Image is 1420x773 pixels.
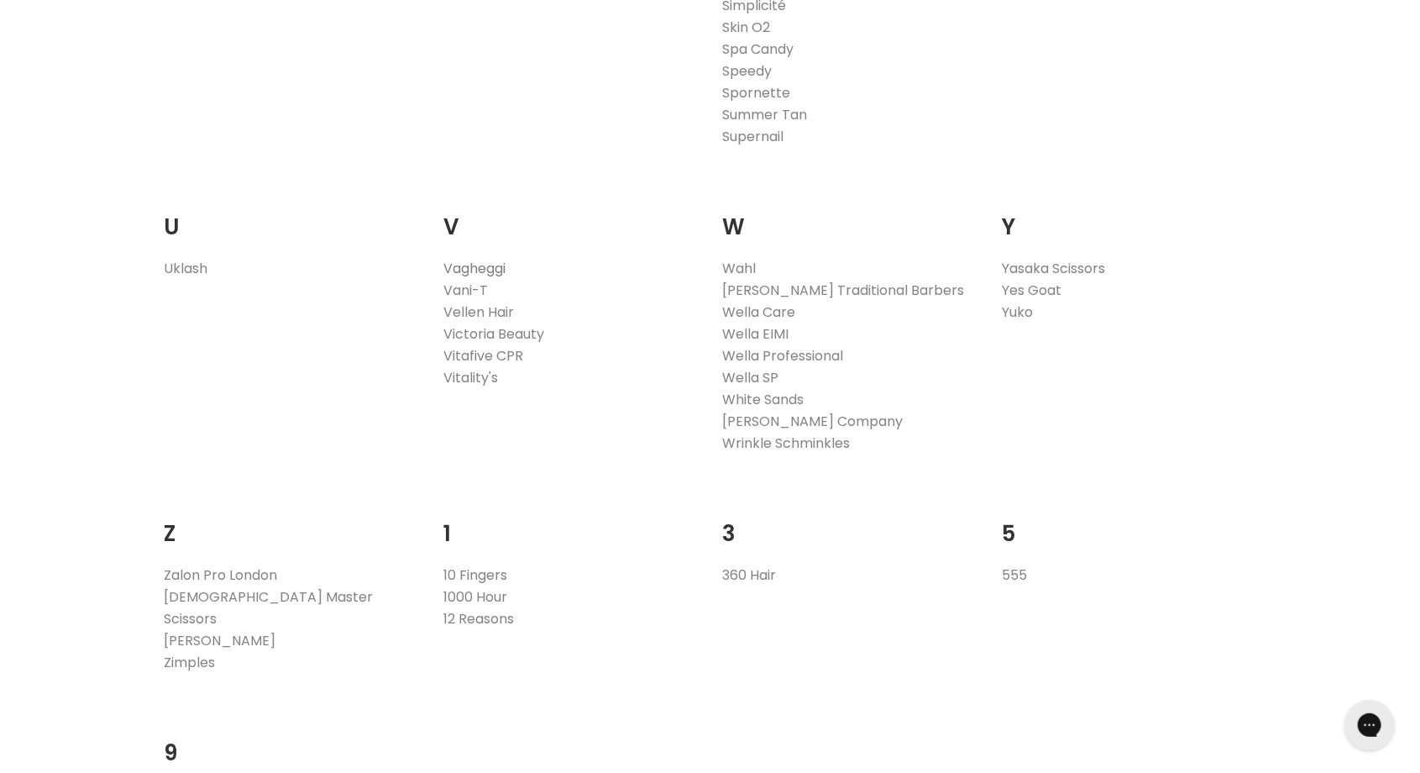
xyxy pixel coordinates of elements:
[723,105,808,124] a: Summer Tan
[443,587,507,607] a: 1000 Hour
[1002,302,1033,322] a: Yuko
[443,368,498,387] a: Vitality's
[723,61,773,81] a: Speedy
[165,653,216,672] a: Zimples
[443,346,523,365] a: Vitafive CPR
[443,281,488,300] a: Vani-T
[723,390,804,409] a: White Sands
[165,259,208,278] a: Uklash
[165,188,419,245] h2: U
[723,302,796,322] a: Wella Care
[443,565,507,585] a: 10 Fingers
[723,346,844,365] a: Wella Professional
[443,259,506,278] a: Vagheggi
[723,39,794,59] a: Spa Candy
[443,324,544,344] a: Victoria Beauty
[443,609,514,628] a: 12 Reasons
[723,368,779,387] a: Wella SP
[723,412,904,431] a: [PERSON_NAME] Company
[1336,694,1403,756] iframe: Gorgias live chat messenger
[723,188,977,245] h2: W
[723,259,757,278] a: Wahl
[723,281,965,300] a: [PERSON_NAME] Traditional Barbers
[1002,565,1027,585] a: 555
[1002,281,1061,300] a: Yes Goat
[723,495,977,551] h2: 3
[165,714,419,770] h2: 9
[723,565,777,585] a: 360 Hair
[723,83,791,103] a: Spornette
[165,631,276,650] a: [PERSON_NAME]
[723,127,784,146] a: Supernail
[1002,188,1256,245] h2: Y
[165,495,419,551] h2: Z
[723,434,851,453] a: Wrinkle Schminkles
[443,495,698,551] h2: 1
[443,302,514,322] a: Vellen Hair
[723,18,771,37] a: Skin O2
[443,188,698,245] h2: V
[1002,495,1256,551] h2: 5
[165,565,278,585] a: Zalon Pro London
[723,324,789,344] a: Wella EIMI
[1002,259,1105,278] a: Yasaka Scissors
[165,587,374,628] a: [DEMOGRAPHIC_DATA] Master Scissors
